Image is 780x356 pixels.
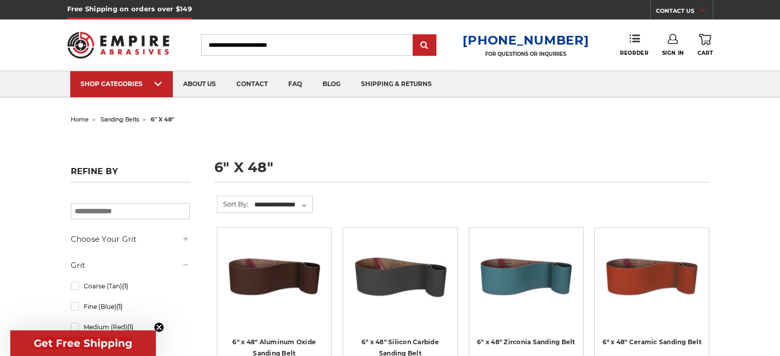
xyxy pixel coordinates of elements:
[697,34,713,56] a: Cart
[71,233,190,245] h5: Choose Your Grit
[71,259,190,271] h5: Grit
[173,71,226,97] a: about us
[620,50,648,56] span: Reorder
[151,116,174,123] span: 6" x 48"
[34,337,132,349] span: Get Free Shipping
[67,25,170,65] img: Empire Abrasives
[350,235,450,317] img: 6" x 48" Silicon Carbide File Belt
[225,235,324,317] img: 6" x 48" Aluminum Oxide Sanding Belt
[620,34,648,56] a: Reorder
[312,71,351,97] a: blog
[463,33,589,48] a: [PHONE_NUMBER]
[697,50,713,56] span: Cart
[351,71,442,97] a: shipping & returns
[154,322,164,332] button: Close teaser
[81,80,163,88] div: SHOP CATEGORIES
[122,282,128,290] span: (1)
[71,116,89,123] a: home
[476,235,576,317] img: 6" x 48" Zirconia Sanding Belt
[602,235,702,317] img: 6" x 48" Ceramic Sanding Belt
[101,116,139,123] a: sanding belts
[662,50,684,56] span: Sign In
[71,298,190,316] a: Fine (Blue)
[10,330,156,356] div: Get Free ShippingClose teaser
[71,166,190,182] h5: Refine by
[463,51,589,57] p: FOR QUESTIONS OR INQUIRIES
[71,318,190,336] a: Medium (Red)
[214,160,710,182] h1: 6" x 48"
[253,197,312,213] select: Sort By:
[71,277,190,295] a: Coarse (Tan)
[116,303,123,310] span: (1)
[127,323,133,331] span: (1)
[278,71,312,97] a: faq
[217,196,248,212] label: Sort By:
[414,35,435,56] input: Submit
[656,5,713,19] a: CONTACT US
[226,71,278,97] a: contact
